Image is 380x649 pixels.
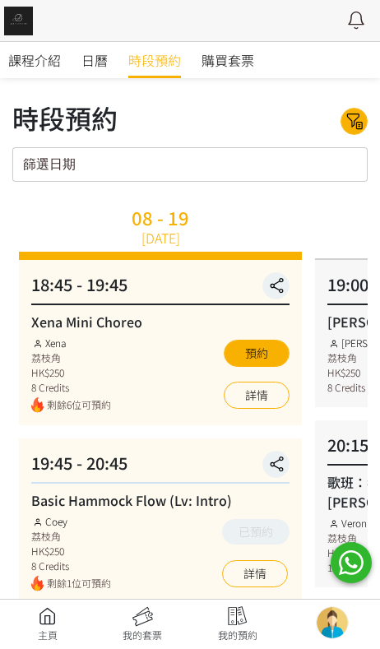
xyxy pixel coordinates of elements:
[31,544,111,559] div: HK$250
[222,519,290,545] button: 已預約
[128,42,181,78] a: 時段預約
[31,272,290,305] div: 18:45 - 19:45
[31,397,44,413] img: fire.png
[222,560,288,587] a: 詳情
[327,531,370,545] div: 荔枝角
[8,42,61,78] a: 課程介紹
[224,340,290,367] button: 預約
[224,382,290,409] a: 詳情
[81,42,108,78] a: 日曆
[47,397,111,413] span: 剩餘6位可預約
[132,208,189,226] div: 08 - 19
[31,576,44,591] img: fire.png
[327,560,370,575] div: 10 Credits
[47,576,111,591] span: 剩餘1位可預約
[128,50,181,70] span: 時段預約
[31,559,111,573] div: 8 Credits
[31,350,111,365] div: 荔枝角
[202,42,254,78] a: 購買套票
[31,312,290,331] div: Xena Mini Choreo
[31,451,290,484] div: 19:45 - 20:45
[8,50,61,70] span: 課程介紹
[141,228,180,248] div: [DATE]
[81,50,108,70] span: 日曆
[31,380,111,395] div: 8 Credits
[12,98,118,137] div: 時段預約
[202,50,254,70] span: 購買套票
[31,514,111,529] div: Coey
[327,545,370,560] div: HK$290
[31,336,111,350] div: Xena
[327,516,370,531] div: Veron
[31,490,290,510] div: Basic Hammock Flow (Lv: Intro)
[31,365,111,380] div: HK$250
[12,147,368,182] input: 篩選日期
[31,529,111,544] div: 荔枝角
